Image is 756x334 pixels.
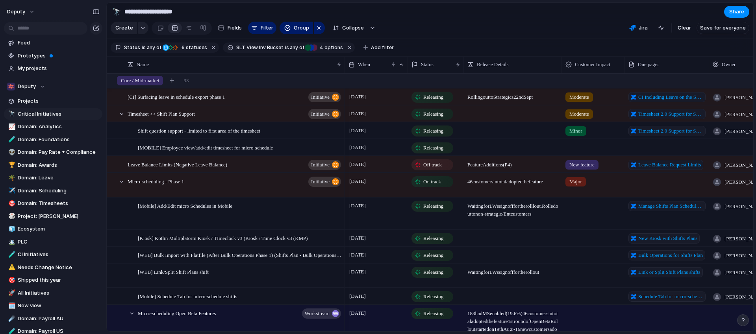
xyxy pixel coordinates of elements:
[628,126,706,136] a: Timesheet 2.0 Support for Shift Plans MVP - One Pager Web Only
[18,225,100,233] span: Ecosystem
[18,174,100,182] span: Domain: Leave
[311,159,330,170] span: initiative
[328,22,368,34] button: Collapse
[569,161,595,169] span: New feature
[4,236,102,248] a: 🏔️PLC
[7,225,15,233] button: 🧊
[4,287,102,299] div: 🚀All Initiatives
[4,108,102,120] a: 🔭Critical Initiatives
[7,238,15,246] button: 🏔️
[7,276,15,284] button: 🎯
[423,310,443,317] span: Releasing
[4,262,102,273] a: ⚠️Needs Change Notice
[124,44,140,51] span: Status
[638,202,703,210] span: Manage Shifts Plan Schedules in [GEOGRAPHIC_DATA]
[4,63,102,74] a: My projects
[423,127,443,135] span: Releasing
[162,43,209,52] button: 6 statuses
[18,302,100,310] span: New view
[7,302,15,310] button: 🗓️
[4,274,102,286] a: 🎯Shipped this year
[347,177,368,186] span: [DATE]
[302,308,341,319] button: workstream
[7,123,15,131] button: 📈
[464,198,561,218] span: Waiting for LWs sign off for the rolllout. Rolled out to non-strategic/Ent customers
[700,24,746,32] span: Save for everyone
[8,135,14,144] div: 🧪
[215,22,245,34] button: Fields
[4,121,102,133] a: 📈Domain: Analytics
[628,250,705,260] a: Bulk Operations for Shifts Plan
[8,212,14,221] div: 🎲
[4,249,102,260] a: 🧪CI Initiatives
[638,268,700,276] span: Link or Split Shift Plans shifts
[4,300,102,312] div: 🗓️New view
[138,126,260,135] span: Shift question support - limited to first area of the timesheet
[138,143,273,152] span: [MOBILE] Employee view/add/edit timesheet for micro-schedule
[146,44,161,51] span: any of
[638,110,703,118] span: Timesheet 2.0 Support for Shift Plans MVP - One Pager Web Only
[4,6,39,18] button: deputy
[729,8,744,16] span: Share
[628,92,706,102] a: CI Including Leave on the Schedule Export Week by Area and Team Member
[7,110,15,118] button: 🔭
[628,267,703,277] a: Link or Split Shift Plans shifts
[575,61,610,68] span: Customer Impact
[7,212,15,220] button: 🎲
[477,61,509,68] span: Release Details
[7,136,15,144] button: 🧪
[4,210,102,222] a: 🎲Project: [PERSON_NAME]
[8,199,14,208] div: 🎯
[308,109,341,119] button: initiative
[7,174,15,182] button: 🌴
[347,92,368,101] span: [DATE]
[8,186,14,195] div: ✈️
[342,24,364,32] span: Collapse
[4,50,102,62] a: Prototypes
[4,95,102,107] a: Projects
[4,185,102,197] a: ✈️Domain: Scheduling
[18,199,100,207] span: Domain: Timesheets
[8,161,14,170] div: 🏆
[4,81,102,92] button: Deputy
[8,109,14,118] div: 🔭
[4,172,102,184] a: 🌴Domain: Leave
[7,264,15,271] button: ⚠️
[638,234,697,242] span: New Kiosk with Shifts Plans
[423,144,443,152] span: Releasing
[18,39,100,47] span: Feed
[18,212,100,220] span: Project: [PERSON_NAME]
[248,22,276,34] button: Filter
[8,122,14,131] div: 📈
[423,202,443,210] span: Releasing
[311,92,330,103] span: initiative
[317,44,343,51] span: options
[128,160,227,169] span: Leave Balance Limits (Negative Leave Balance)
[4,313,102,325] a: ☄️Domain: Payroll AU
[138,292,237,301] span: [Mobile] Schedule Tab for micro-schedule shifts
[638,93,703,101] span: CI Including Leave on the Schedule Export Week by Area and Team Member
[228,24,242,32] span: Fields
[628,233,700,244] a: New Kiosk with Shifts Plans
[347,143,368,152] span: [DATE]
[8,263,14,272] div: ⚠️
[423,110,443,118] span: Releasing
[7,251,15,258] button: 🧪
[110,6,123,18] button: 🔭
[4,146,102,158] a: 👽Domain: Pay Rate + Compliance
[423,293,443,301] span: Releasing
[678,24,691,32] span: Clear
[18,97,100,105] span: Projects
[569,110,589,118] span: Moderate
[4,197,102,209] a: 🎯Domain: Timesheets
[638,161,701,169] span: Leave Balance Request Limits
[7,315,15,323] button: ☄️
[628,201,706,211] a: Manage Shifts Plan Schedules in [GEOGRAPHIC_DATA]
